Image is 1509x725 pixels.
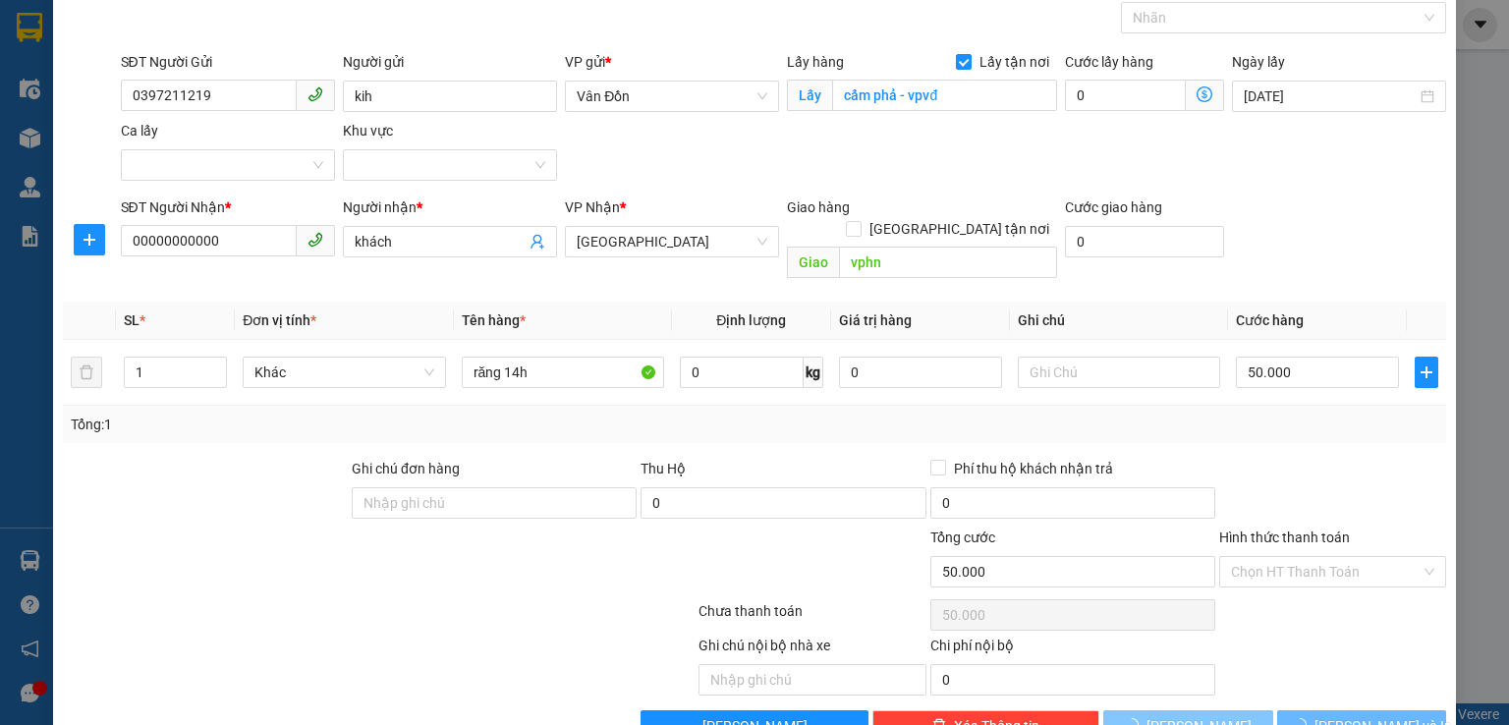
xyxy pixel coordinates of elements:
label: Cước lấy hàng [1065,54,1153,70]
span: Đơn vị tính [243,312,316,328]
div: Ghi chú nội bộ nhà xe [699,635,925,664]
input: Ghi Chú [1018,357,1220,388]
span: Khác [254,358,433,387]
div: Khu vực [343,120,557,141]
span: phone [307,86,323,102]
span: Vân Đồn [577,82,767,111]
span: Giao hàng [787,199,850,215]
div: Tổng: 1 [71,414,584,435]
div: Người nhận [343,196,557,218]
span: dollar-circle [1197,86,1212,102]
div: SĐT Người Gửi [121,51,335,73]
input: Lấy tận nơi [832,80,1057,111]
label: Ghi chú đơn hàng [352,461,460,476]
button: delete [71,357,102,388]
th: Ghi chú [1010,302,1228,340]
input: VD: Bàn, Ghế [462,357,664,388]
span: VP Nhận [565,199,620,215]
span: Cước hàng [1236,312,1304,328]
span: kg [804,357,823,388]
span: [GEOGRAPHIC_DATA] tận nơi [862,218,1057,240]
div: Chi phí nội bộ [930,635,1215,664]
label: Ngày lấy [1232,54,1285,70]
input: Nhập ghi chú [699,664,925,696]
button: plus [1415,357,1438,388]
span: plus [75,232,104,248]
input: Ghi chú đơn hàng [352,487,637,519]
input: Cước lấy hàng [1065,80,1186,111]
span: Định lượng [716,312,786,328]
span: phone [307,232,323,248]
input: Ngày lấy [1244,85,1417,107]
span: Thu Hộ [641,461,686,476]
span: Tổng cước [930,530,995,545]
span: Lấy [787,80,832,111]
input: Dọc đường [839,247,1057,278]
input: 0 [839,357,1002,388]
span: plus [1416,364,1437,380]
span: user-add [530,234,545,250]
span: SL [124,312,140,328]
input: Cước giao hàng [1065,226,1224,257]
span: Tên hàng [462,312,526,328]
span: Lấy hàng [787,54,844,70]
div: VP gửi [565,51,779,73]
div: Chưa thanh toán [697,600,927,635]
div: Người gửi [343,51,557,73]
span: Phí thu hộ khách nhận trả [946,458,1121,479]
label: Hình thức thanh toán [1219,530,1350,545]
label: Cước giao hàng [1065,199,1162,215]
div: SĐT Người Nhận [121,196,335,218]
button: plus [74,224,105,255]
span: Giao [787,247,839,278]
span: Lấy tận nơi [972,51,1057,73]
span: Giá trị hàng [839,312,912,328]
label: Ca lấy [121,123,158,139]
span: Hà Nội [577,227,767,256]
